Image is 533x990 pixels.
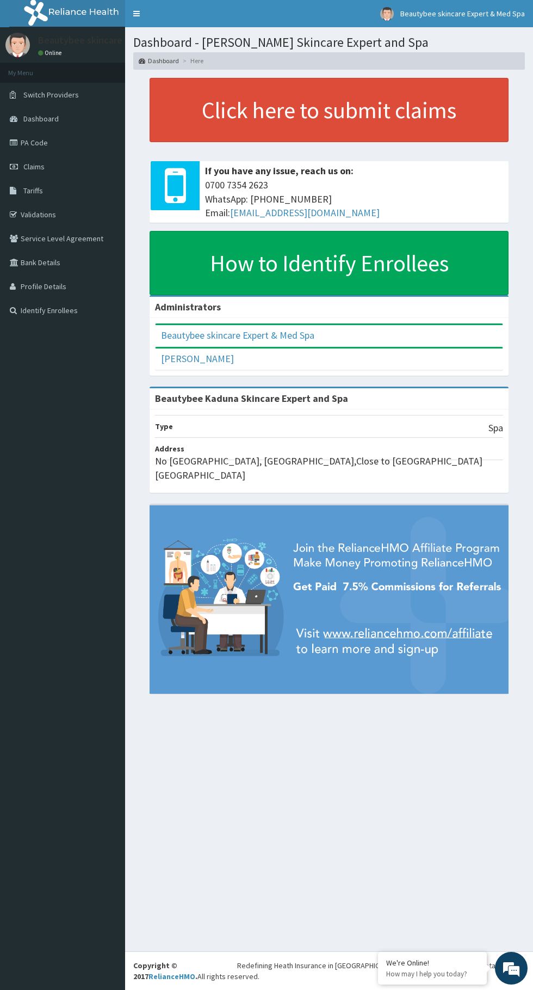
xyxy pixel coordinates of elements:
b: If you have any issue, reach us on: [205,164,354,177]
img: User Image [380,7,394,21]
div: Redefining Heath Insurance in [GEOGRAPHIC_DATA] using Telemedicine and Data Science! [237,960,525,971]
p: Spa [488,421,503,435]
div: We're Online! [386,958,479,968]
p: How may I help you today? [386,969,479,979]
span: Switch Providers [23,90,79,100]
p: No [GEOGRAPHIC_DATA], [GEOGRAPHIC_DATA],Close to [GEOGRAPHIC_DATA] [GEOGRAPHIC_DATA] [155,454,503,482]
img: provider-team-banner.png [150,505,509,693]
a: [PERSON_NAME] [161,352,234,365]
span: Claims [23,162,45,172]
a: RelianceHMO [148,971,195,981]
a: [EMAIL_ADDRESS][DOMAIN_NAME] [230,206,380,219]
p: Beautybee skincare Expert & Med Spa [38,35,199,45]
a: Dashboard [139,56,179,65]
a: Online [38,49,64,57]
strong: Beautybee Kaduna Skincare Expert and Spa [155,392,348,405]
span: Tariffs [23,186,43,195]
a: Beautybee skincare Expert & Med Spa [161,329,314,341]
b: Address [155,444,184,454]
h1: Dashboard - [PERSON_NAME] Skincare Expert and Spa [133,35,525,50]
span: Beautybee skincare Expert & Med Spa [400,9,525,19]
b: Administrators [155,301,221,313]
li: Here [180,56,203,65]
span: Dashboard [23,114,59,124]
b: Type [155,421,173,431]
strong: Copyright © 2017 . [133,961,197,981]
footer: All rights reserved. [125,951,533,990]
a: Click here to submit claims [150,78,509,142]
img: User Image [5,33,30,57]
a: How to Identify Enrollees [150,231,509,295]
span: 0700 7354 2623 WhatsApp: [PHONE_NUMBER] Email: [205,178,503,220]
